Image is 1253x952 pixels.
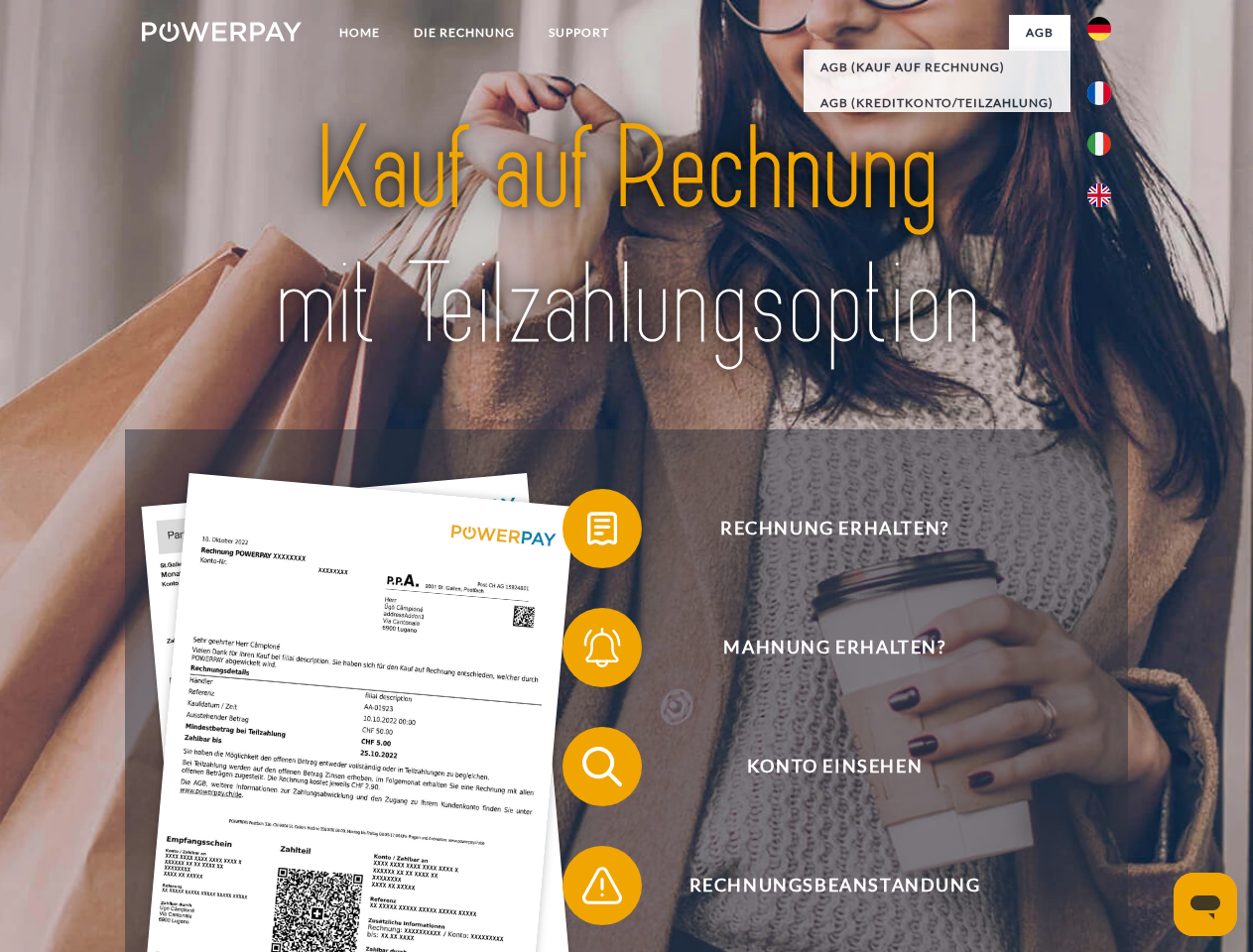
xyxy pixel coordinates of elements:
[591,608,1077,687] span: Mahnung erhalten?
[804,50,1070,85] a: AGB (Kauf auf Rechnung)
[1087,81,1111,105] img: fr
[591,727,1077,806] span: Konto einsehen
[563,846,1078,925] button: Rechnungsbeanstandung
[577,623,627,672] img: qb_bell.svg
[563,489,1078,568] button: Rechnung erhalten?
[1087,183,1111,207] img: en
[1009,15,1070,51] a: agb
[189,95,1064,380] img: title-powerpay_de.svg
[577,861,627,910] img: qb_warning.svg
[532,15,626,51] a: SUPPORT
[1087,17,1111,41] img: de
[577,742,627,791] img: qb_search.svg
[591,489,1077,568] span: Rechnung erhalten?
[397,15,532,51] a: DIE RECHNUNG
[577,504,627,553] img: qb_bill.svg
[1087,132,1111,156] img: it
[563,608,1078,687] button: Mahnung erhalten?
[563,727,1078,806] button: Konto einsehen
[591,846,1077,925] span: Rechnungsbeanstandung
[142,22,302,42] img: logo-powerpay-white.svg
[322,15,397,51] a: Home
[1174,873,1237,936] iframe: Schaltfläche zum Öffnen des Messaging-Fensters
[804,85,1070,121] a: AGB (Kreditkonto/Teilzahlung)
